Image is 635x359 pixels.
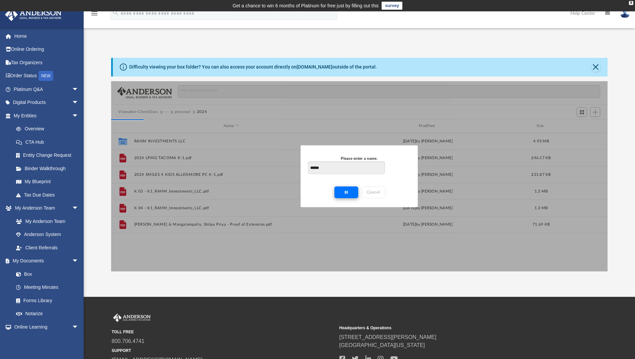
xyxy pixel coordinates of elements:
[362,187,385,198] button: Cancel
[9,215,82,228] a: My Anderson Team
[339,325,562,331] small: Headquarters & Operations
[5,56,89,69] a: Tax Organizers
[112,338,145,344] a: 800.706.4741
[9,228,85,241] a: Anderson System
[9,162,89,175] a: Binder Walkthrough
[9,307,85,321] a: Notarize
[129,64,377,71] div: Difficulty viewing your box folder? You can also access your account directly on outside of the p...
[308,161,385,174] input: Please enter a name.
[112,348,335,354] small: SUPPORT
[90,9,98,17] i: menu
[5,254,85,268] a: My Documentsarrow_drop_down
[5,83,89,96] a: Platinum Q&Aarrow_drop_down
[9,149,89,162] a: Entity Change Request
[297,64,332,70] a: [DOMAIN_NAME]
[72,320,85,334] span: arrow_drop_down
[112,329,335,335] small: TOLL FREE
[591,63,601,72] button: Close
[9,122,89,136] a: Overview
[5,96,89,109] a: Digital Productsarrow_drop_down
[339,342,425,348] a: [GEOGRAPHIC_DATA][US_STATE]
[339,334,436,340] a: [STREET_ADDRESS][PERSON_NAME]
[72,254,85,268] span: arrow_drop_down
[9,241,85,254] a: Client Referrals
[5,43,89,56] a: Online Ordering
[9,281,85,294] a: Meeting Minutes
[308,155,410,161] div: Please enter a name.
[301,145,418,207] div: New Folder
[38,71,53,81] div: NEW
[629,1,633,5] div: close
[9,294,82,307] a: Forms Library
[620,8,630,18] img: User Pic
[233,2,379,10] div: Get a chance to win 6 months of Platinum for free just by filling out this
[9,188,89,202] a: Tax Due Dates
[5,202,85,215] a: My Anderson Teamarrow_drop_down
[9,267,82,281] a: Box
[5,69,89,83] a: Order StatusNEW
[9,175,85,189] a: My Blueprint
[72,83,85,96] span: arrow_drop_down
[9,334,85,347] a: Courses
[112,9,119,16] i: search
[5,109,89,122] a: My Entitiesarrow_drop_down
[3,8,64,21] img: Anderson Advisors Platinum Portal
[72,109,85,123] span: arrow_drop_down
[90,13,98,17] a: menu
[382,2,402,10] a: survey
[72,202,85,215] span: arrow_drop_down
[5,320,85,334] a: Online Learningarrow_drop_down
[9,135,89,149] a: CTA Hub
[367,190,380,194] span: Cancel
[112,314,152,322] img: Anderson Advisors Platinum Portal
[5,29,89,43] a: Home
[72,96,85,110] span: arrow_drop_down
